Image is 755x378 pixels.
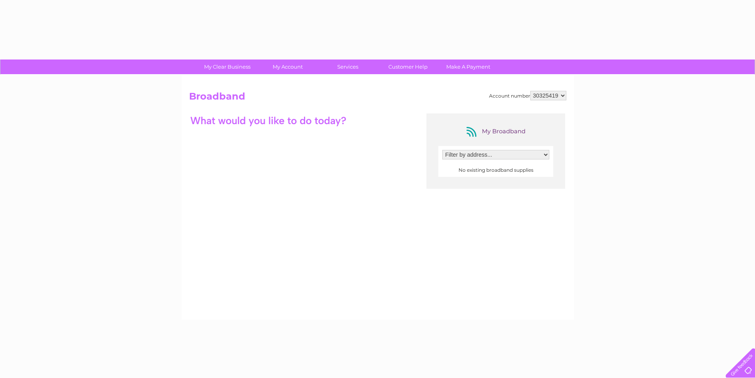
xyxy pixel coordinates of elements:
[315,59,380,74] a: Services
[442,167,549,173] center: No existing broadband supplies
[436,59,501,74] a: Make A Payment
[255,59,320,74] a: My Account
[375,59,441,74] a: Customer Help
[489,91,566,100] div: Account number
[189,91,566,106] h2: Broadband
[195,59,260,74] a: My Clear Business
[464,125,528,138] div: My Broadband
